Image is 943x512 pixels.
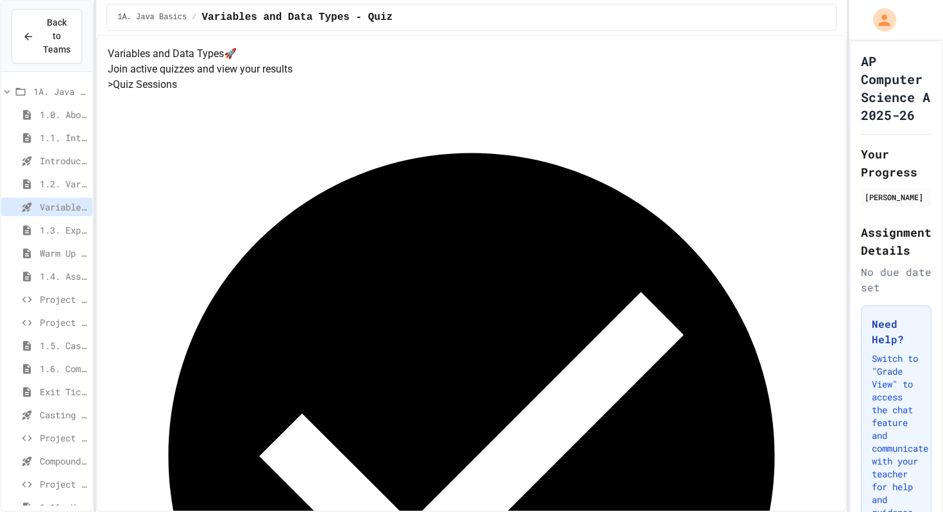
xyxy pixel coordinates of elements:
span: 1.4. Assignment and Input [40,269,87,283]
div: My Account [860,5,899,35]
span: 1.5. Casting and Ranges of Values [40,339,87,352]
span: Introduction to Algorithms, Programming, and Compilers [40,154,87,167]
span: 1.2. Variables and Data Types [40,177,87,191]
p: Join active quizzes and view your results [108,62,835,77]
span: Variables and Data Types - Quiz [40,200,87,214]
h2: Assignment Details [861,223,931,259]
div: [PERSON_NAME] [865,191,928,203]
h4: Variables and Data Types 🚀 [108,46,835,62]
span: 1.1. Introduction to Algorithms, Programming, and Compilers [40,131,87,144]
span: Project EmployeePay [40,431,87,445]
span: / [192,12,196,22]
span: 1.6. Compound Assignment Operators [40,362,87,375]
span: 1A. Java Basics [117,12,187,22]
span: Variables and Data Types - Quiz [201,10,393,25]
span: 1.3. Expressions and Output [40,223,87,237]
span: Casting and Ranges of variables - Quiz [40,408,87,422]
span: Exit Ticket 1.5-1.6 [40,385,87,398]
span: Project EmployeePay (File Input) [40,477,87,491]
h1: AP Computer Science A 2025-26 [861,52,931,124]
div: No due date set [861,264,931,295]
span: Compound assignment operators - Quiz [40,454,87,468]
button: Back to Teams [12,9,82,64]
h3: Need Help? [872,316,921,347]
h2: Your Progress [861,145,931,181]
h5: > Quiz Sessions [108,77,835,92]
span: Back to Teams [42,16,71,56]
span: Warm Up 1.1-1.3 [40,246,87,260]
span: Project CollegeSearch (File Input) [40,316,87,329]
span: 1A. Java Basics [33,85,87,98]
span: 1.0. About the AP CSA Exam [40,108,87,121]
span: Project CollegeSearch [40,293,87,306]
